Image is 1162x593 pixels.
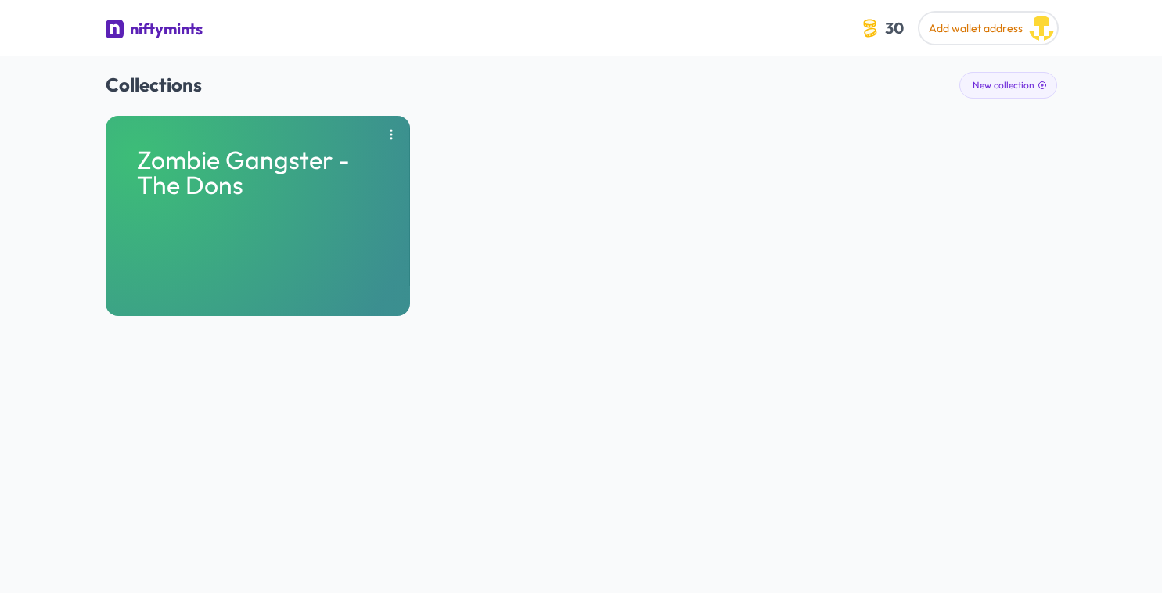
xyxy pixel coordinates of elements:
img: coin-icon.3a8a4044.svg [858,16,882,40]
a: Zombie Gangster - The Dons [106,116,410,316]
img: Zreen Mansha [1029,16,1054,41]
button: 30 [854,13,913,43]
div: niftymints [130,18,203,40]
p: Zombie Gangster - The Dons [137,147,379,197]
button: Add wallet address [919,13,1057,44]
img: niftymints logo [106,20,124,38]
h2: Collections [106,72,1057,97]
span: 30 [882,16,907,40]
span: Add wallet address [929,21,1023,35]
a: niftymints [106,18,203,44]
button: New collection [959,72,1057,99]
